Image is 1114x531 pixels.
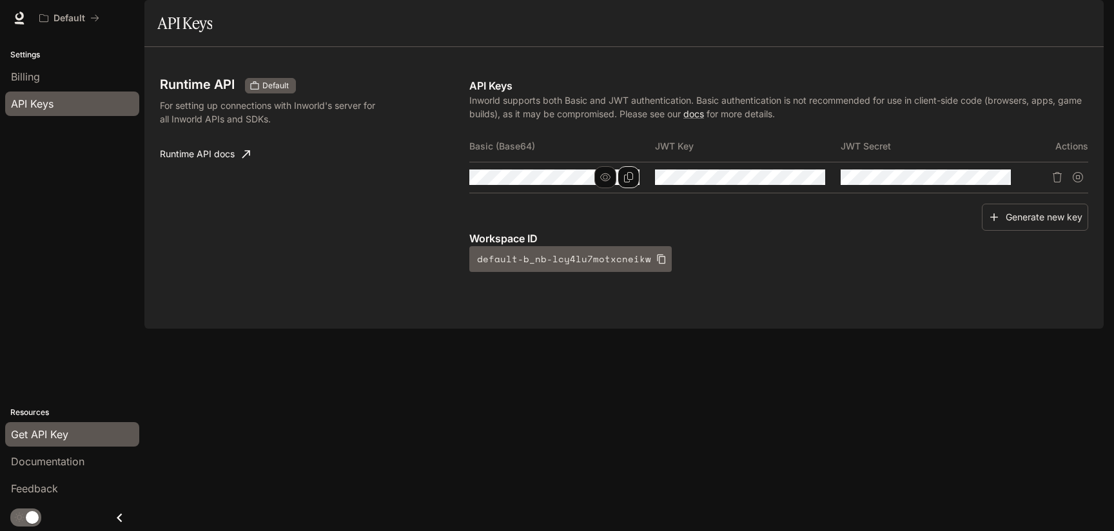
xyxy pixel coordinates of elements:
h3: Runtime API [160,78,235,91]
p: Inworld supports both Basic and JWT authentication. Basic authentication is not recommended for u... [469,93,1088,121]
a: docs [683,108,704,119]
h1: API Keys [157,10,212,36]
button: Delete API key [1047,167,1068,188]
button: Generate new key [982,204,1088,231]
p: API Keys [469,78,1088,93]
button: All workspaces [34,5,105,31]
p: For setting up connections with Inworld's server for all Inworld APIs and SDKs. [160,99,384,126]
button: Copy Basic (Base64) [618,166,640,188]
th: JWT Key [655,131,841,162]
a: Runtime API docs [155,141,255,167]
div: These keys will apply to your current workspace only [245,78,296,93]
span: Default [257,80,294,92]
th: Basic (Base64) [469,131,655,162]
th: JWT Secret [841,131,1026,162]
th: Actions [1026,131,1088,162]
p: Workspace ID [469,231,1088,246]
button: Suspend API key [1068,167,1088,188]
button: default-b_nb-lcy4lu7motxcneikw [469,246,672,272]
p: Default [54,13,85,24]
